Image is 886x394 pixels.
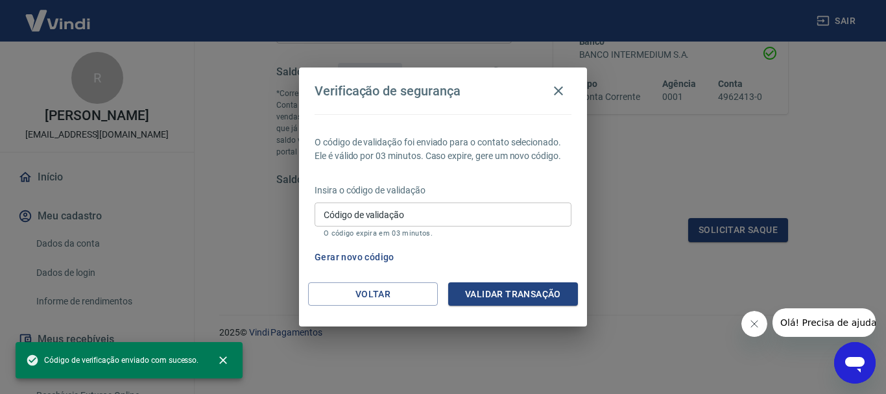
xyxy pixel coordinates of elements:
[26,354,198,367] span: Código de verificação enviado com sucesso.
[448,282,578,306] button: Validar transação
[8,9,109,19] span: Olá! Precisa de ajuda?
[315,83,461,99] h4: Verificação de segurança
[308,282,438,306] button: Voltar
[209,346,237,375] button: close
[324,229,562,238] p: O código expira em 03 minutos.
[309,245,400,269] button: Gerar novo código
[315,184,571,197] p: Insira o código de validação
[741,311,767,337] iframe: Fechar mensagem
[834,342,876,384] iframe: Botão para abrir a janela de mensagens
[315,136,571,163] p: O código de validação foi enviado para o contato selecionado. Ele é válido por 03 minutos. Caso e...
[772,308,876,337] iframe: Mensagem da empresa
